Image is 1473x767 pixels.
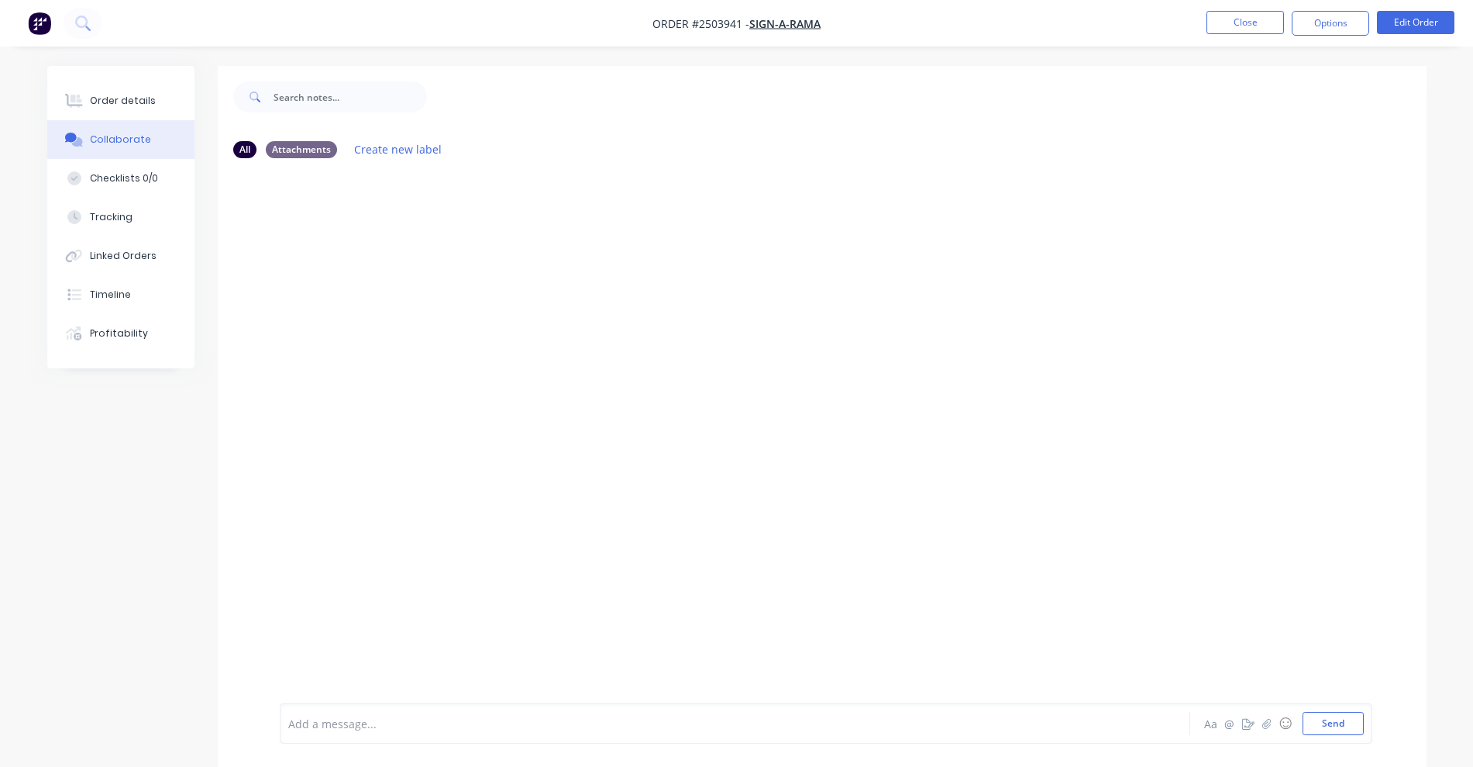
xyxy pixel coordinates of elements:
button: Collaborate [47,120,194,159]
button: Close [1206,11,1284,34]
div: Profitability [90,326,148,340]
iframe: Intercom live chat [1420,714,1458,751]
button: Timeline [47,275,194,314]
div: Linked Orders [90,249,157,263]
div: Collaborate [90,133,151,147]
button: Checklists 0/0 [47,159,194,198]
div: Checklists 0/0 [90,171,158,185]
div: Attachments [266,141,337,158]
img: Factory [28,12,51,35]
span: Order #2503941 - [652,16,749,31]
button: Send [1303,712,1364,735]
button: Tracking [47,198,194,237]
input: Search notes... [274,81,427,112]
button: Create new label [346,139,450,160]
button: @ [1220,714,1239,733]
a: Sign-A-Rama [749,16,821,31]
div: All [233,141,256,158]
div: Timeline [90,288,131,302]
button: Linked Orders [47,237,194,275]
div: Order details [90,94,156,108]
button: ☺ [1276,714,1295,733]
button: Profitability [47,314,194,353]
div: Tracking [90,210,133,224]
button: Edit Order [1377,11,1454,34]
button: Order details [47,81,194,120]
button: Aa [1202,714,1220,733]
button: Options [1292,11,1369,36]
